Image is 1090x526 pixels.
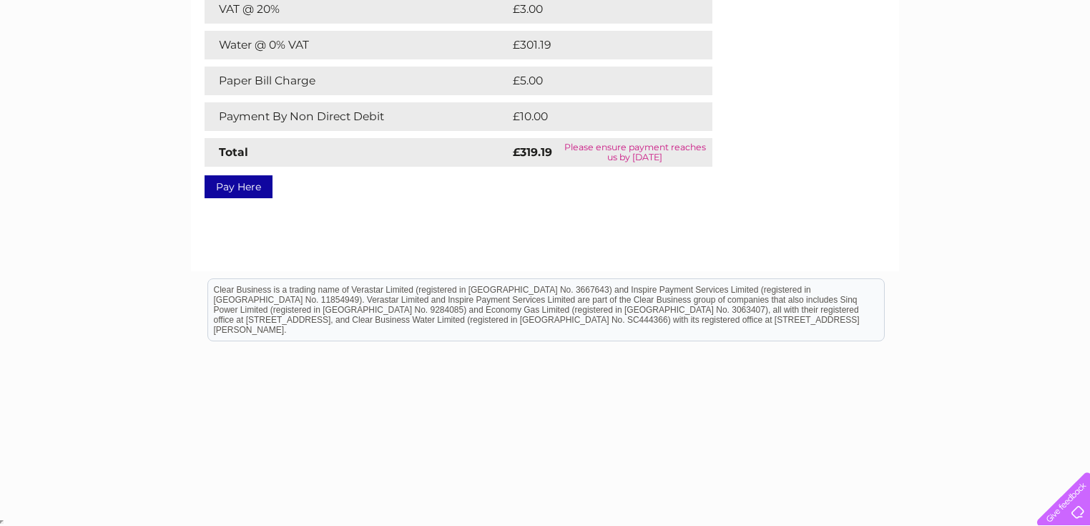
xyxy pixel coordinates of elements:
[513,145,552,159] strong: £319.19
[205,67,509,95] td: Paper Bill Charge
[558,138,712,167] td: Please ensure payment reaches us by [DATE]
[1043,61,1076,72] a: Log out
[509,31,685,59] td: £301.19
[914,61,957,72] a: Telecoms
[966,61,986,72] a: Blog
[205,102,509,131] td: Payment By Non Direct Debit
[820,7,919,25] a: 0333 014 3131
[219,145,248,159] strong: Total
[874,61,905,72] a: Energy
[205,31,509,59] td: Water @ 0% VAT
[208,8,884,69] div: Clear Business is a trading name of Verastar Limited (registered in [GEOGRAPHIC_DATA] No. 3667643...
[509,102,683,131] td: £10.00
[205,175,272,198] a: Pay Here
[995,61,1030,72] a: Contact
[38,37,111,81] img: logo.png
[838,61,865,72] a: Water
[509,67,679,95] td: £5.00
